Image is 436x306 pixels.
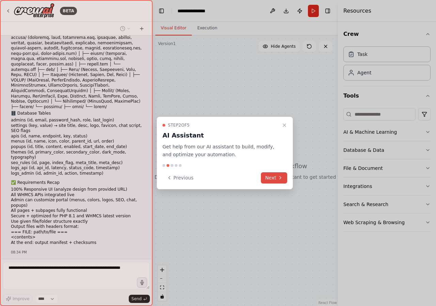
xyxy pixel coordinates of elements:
[261,172,287,184] button: Next
[162,131,279,140] h3: AI Assistant
[157,6,166,16] button: Hide left sidebar
[162,143,279,159] p: Get help from our AI assistant to build, modify, and optimize your automation.
[162,172,198,184] button: Previous
[280,121,289,129] button: Close walkthrough
[168,122,190,128] span: Step 2 of 5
